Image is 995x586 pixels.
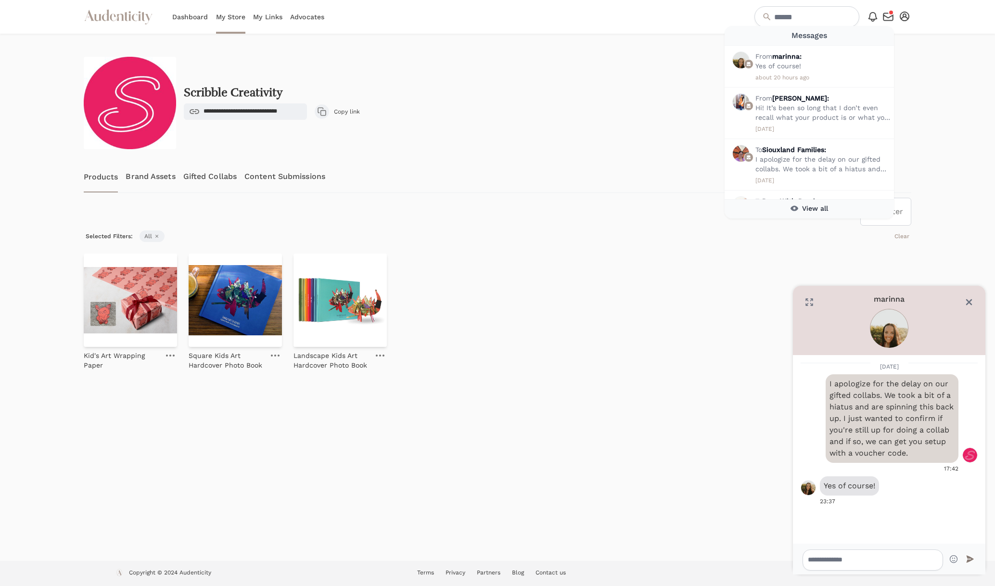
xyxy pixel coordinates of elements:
a: Frommarinna: Yes of course! about 20 hours ago [725,46,894,87]
div: about 20 hours ago [755,74,890,81]
img: 7O0A0352.jpg [732,51,750,69]
div: To [755,145,890,174]
p: Landscape Kids Art Hardcover Photo Book [293,351,370,370]
p: Yes of course! [824,480,875,492]
a: Kid's Art Wrapping Paper [84,347,160,370]
a: Gifted Collabs [183,161,237,192]
a: View all [725,199,894,218]
img: <span class="translation_missing" title="translation missing: en.chat_rooms.room.profile_picture"... [870,309,908,348]
a: ToSiouxland Families: I apologize for the delay on our gifted collabs. We took a bit of a hiatus ... [725,139,894,190]
span: Days With Demi: [762,197,817,205]
a: Partners [477,569,500,576]
img: IMG_9628.jpeg [732,93,750,111]
a: Square Kids Art Hardcover Photo Book [189,347,265,370]
img: Square Kids Art Hardcover Photo Book [189,254,282,347]
span: marinna: [772,52,802,60]
p: Yes of course! [755,61,890,71]
span: [PERSON_NAME]: [772,94,829,102]
a: Brand Assets [126,161,175,192]
span: All [140,230,165,242]
a: Privacy [446,569,465,576]
a: From[PERSON_NAME]: Hi! It’s been so long that I don’t even recall what your product is or what yo... [725,87,894,139]
button: Clear [893,230,911,242]
a: Blog [512,569,524,576]
p: 23:37 [820,497,978,505]
p: Hi! It’s been so long that I don’t even recall what your product is or what you wanted from a col... [755,103,890,122]
img: Kid's Art Wrapping Paper [84,254,177,347]
p: Square Kids Art Hardcover Photo Book [189,351,265,370]
div: To [755,196,890,225]
span: Siouxland Families: [762,146,826,153]
div: From [755,93,890,122]
a: Content Submissions [244,161,325,192]
img: PXL_20241011_220252264.jpg [732,145,750,162]
a: ToDays With Demi: I apologize for the delay on our gifted collabs. We took a bit of a hiatus and ... [725,190,894,242]
img: image_picker_3EA96FB5-EAF0-4F97-AD70-AE4BCC99010D-87551-00000E5150B8B975.jpg [732,196,750,214]
span: Selected Filters: [84,230,135,242]
span: Copy link [334,108,360,115]
p: 17:42 [801,465,958,472]
button: Close [960,293,978,311]
img: <span class="translation_missing" title="translation missing: en.chat_messages.chat_message.profi... [801,480,816,496]
p: Copyright © 2024 Audenticity [129,569,211,578]
div: [DATE] [755,177,890,184]
p: [DATE] [870,363,908,370]
a: Terms [417,569,434,576]
p: Kid's Art Wrapping Paper [84,351,160,370]
div: [DATE] [755,125,890,133]
button: Copy link [315,104,360,119]
img: Landscape Kids Art Hardcover Photo Book [293,254,387,347]
a: Contact us [536,569,566,576]
span: marinna [874,293,905,305]
a: Products [84,161,118,192]
div: Messages [725,26,894,45]
h2: Scribble Creativity [184,86,360,100]
a: Landscape Kids Art Hardcover Photo Book [293,347,370,370]
div: From [755,51,890,71]
p: I apologize for the delay on our gifted collabs. We took a bit of a hiatus and are spinning this ... [755,154,890,174]
div: View all [791,204,828,213]
img: <span class="translation_missing" title="translation missing: en.chat_messages.chat_message.profi... [962,447,978,463]
p: I apologize for the delay on our gifted collabs. We took a bit of a hiatus and are spinning this ... [829,378,955,459]
img: 89eb793a1514e29cf14a05db6ef2d253.jpg [84,57,176,149]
